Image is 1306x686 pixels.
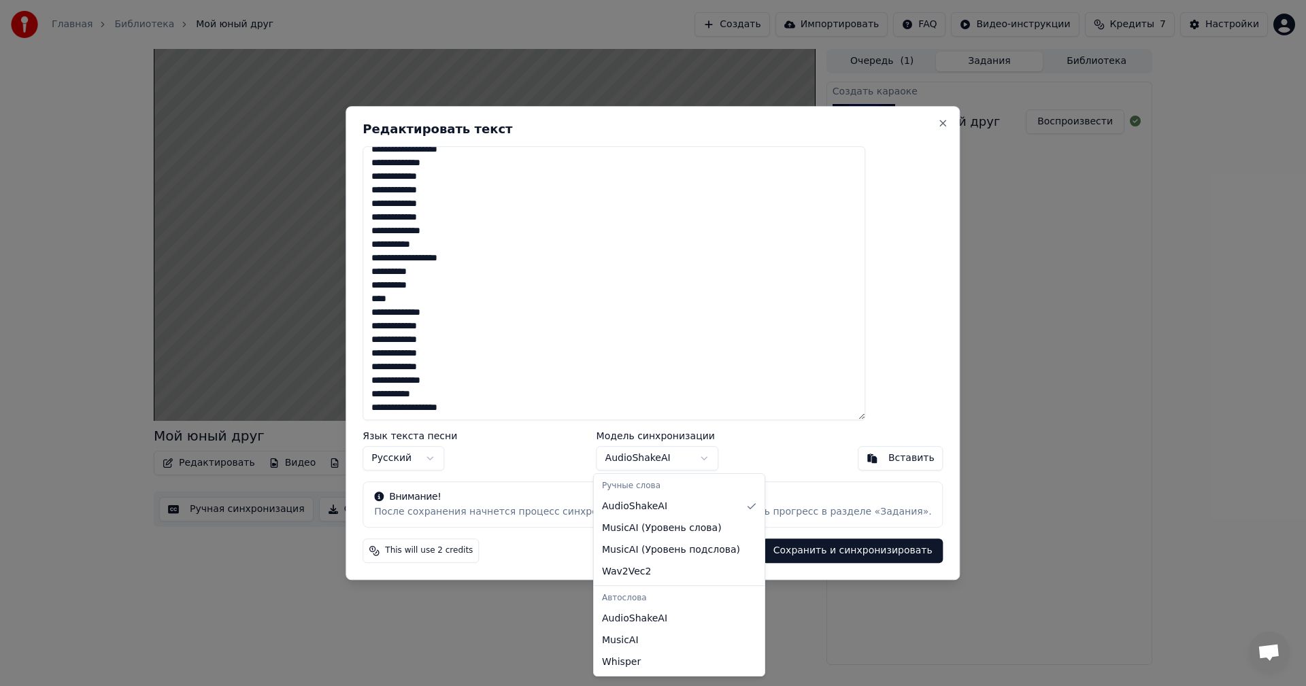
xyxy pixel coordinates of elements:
[602,565,651,579] span: Wav2Vec2
[602,655,641,669] span: Whisper
[597,477,762,496] div: Ручные слова
[602,500,667,513] span: AudioShakeAI
[602,612,667,625] span: AudioShakeAI
[602,543,740,557] span: MusicAI ( Уровень подслова )
[597,589,762,608] div: Автослова
[602,634,639,647] span: MusicAI
[602,521,722,535] span: MusicAI ( Уровень слова )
